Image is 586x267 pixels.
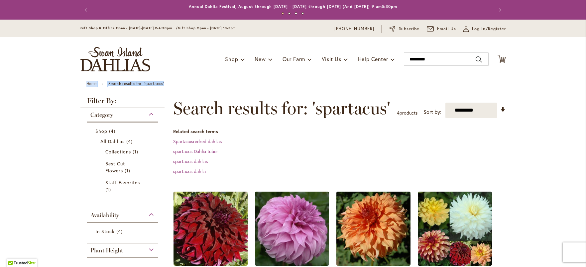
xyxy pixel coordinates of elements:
[173,128,506,135] dt: Related search terms
[173,138,222,144] a: Spartacusredred dahlias
[133,148,140,155] span: 1
[105,160,142,174] a: Best Cut Flowers
[95,128,152,134] a: Shop
[80,97,165,108] strong: Filter By:
[126,138,134,145] span: 4
[427,26,456,32] a: Email Us
[418,192,492,266] img: Fall Into Dahlias Collection
[283,55,305,62] span: Our Farm
[100,138,125,144] span: All Dahlias
[80,3,94,17] button: Previous
[105,160,125,174] span: Best Cut Flowers
[173,158,208,164] a: spartacus dahlias
[399,26,420,32] span: Subscribe
[95,128,107,134] span: Shop
[86,81,97,86] a: Home
[437,26,456,32] span: Email Us
[116,228,124,235] span: 4
[255,261,329,267] a: Vassio Meggos
[282,12,284,15] button: 1 of 4
[178,26,236,30] span: Gift Shop Open - [DATE] 10-3pm
[100,138,147,145] a: All Dahlias
[105,148,131,155] span: Collections
[463,26,506,32] a: Log In/Register
[173,148,218,154] a: spartacus Dahlia tuber
[255,55,266,62] span: New
[174,192,248,266] img: Spartacus
[90,111,113,119] span: Category
[105,148,142,155] a: Collections
[125,167,132,174] span: 1
[189,4,397,9] a: Annual Dahlia Festival, August through [DATE] - [DATE] through [DATE] (And [DATE]) 9-am5:30pm
[295,12,297,15] button: 3 of 4
[95,228,115,234] span: In Stock
[225,55,238,62] span: Shop
[173,98,390,118] span: Search results for: 'spartacus'
[389,26,419,32] a: Subscribe
[95,228,152,235] a: In Stock 4
[108,81,164,86] strong: Search results for: 'spartacus'
[105,179,140,186] span: Staff Favorites
[90,247,123,254] span: Plant Height
[105,179,142,193] a: Staff Favorites
[80,26,178,30] span: Gift Shop & Office Open - [DATE]-[DATE] 9-4:30pm /
[109,128,117,134] span: 4
[397,110,400,116] span: 4
[336,192,410,266] img: Steve Meggos
[301,12,304,15] button: 4 of 4
[418,261,492,267] a: Fall Into Dahlias Collection
[105,186,113,193] span: 1
[397,108,417,118] p: products
[80,47,150,71] a: store logo
[288,12,291,15] button: 2 of 4
[173,168,206,174] a: spartacus dahlia
[493,3,506,17] button: Next
[472,26,506,32] span: Log In/Register
[174,261,248,267] a: Spartacus
[336,261,410,267] a: Steve Meggos
[334,26,375,32] a: [PHONE_NUMBER]
[90,212,119,219] span: Availability
[255,192,329,266] img: Vassio Meggos
[358,55,388,62] span: Help Center
[322,55,341,62] span: Visit Us
[423,106,441,118] label: Sort by:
